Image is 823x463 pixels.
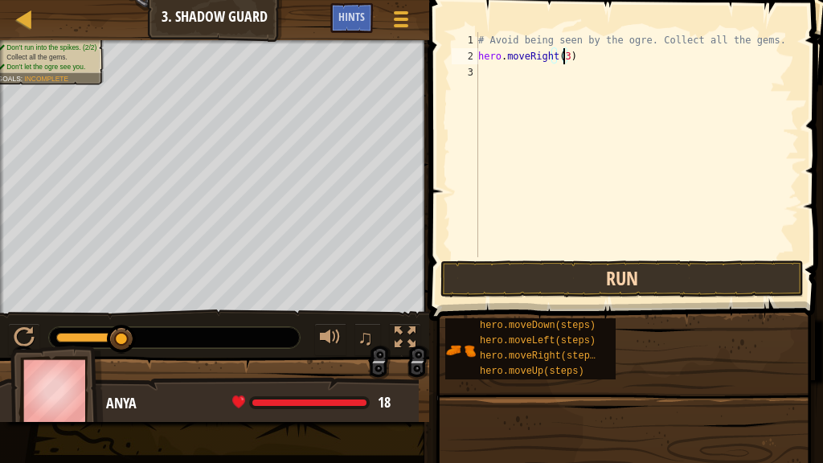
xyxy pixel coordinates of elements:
[338,9,365,24] span: Hints
[480,366,584,377] span: hero.moveUp(steps)
[445,335,476,366] img: portrait.png
[440,260,804,297] button: Run
[389,323,421,356] button: Toggle fullscreen
[10,346,104,435] img: thang_avatar_frame.png
[480,335,596,346] span: hero.moveLeft(steps)
[480,350,601,362] span: hero.moveRight(steps)
[106,393,403,414] div: Anya
[452,64,478,80] div: 3
[452,32,478,48] div: 1
[480,320,596,331] span: hero.moveDown(steps)
[378,392,391,412] span: 18
[232,395,391,410] div: health: 18 / 18
[24,75,68,83] span: Incomplete
[21,75,25,83] span: :
[314,323,346,356] button: Adjust volume
[358,326,374,350] span: ♫
[6,43,96,51] span: Don’t run into the spikes. (2/2)
[452,48,478,64] div: 2
[6,63,85,71] span: Don’t let the ogre see you.
[354,323,382,356] button: ♫
[8,323,40,356] button: Ctrl + P: Play
[6,53,68,61] span: Collect all the gems.
[381,3,421,41] button: Show game menu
